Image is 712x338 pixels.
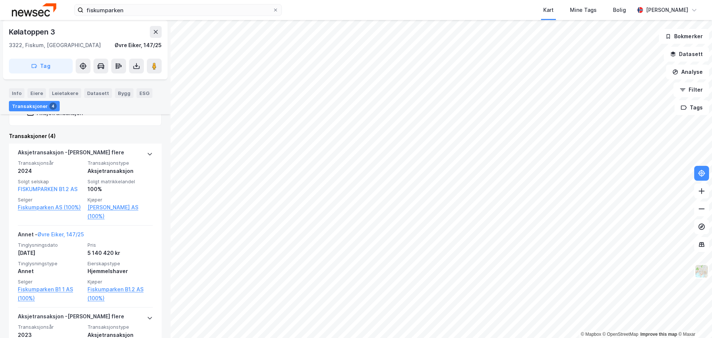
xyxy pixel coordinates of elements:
[18,242,83,248] span: Tinglysningsdato
[18,148,124,160] div: Aksjetransaksjon - [PERSON_NAME] flere
[603,332,639,337] a: OpenStreetMap
[675,100,709,115] button: Tags
[84,88,112,98] div: Datasett
[18,167,83,175] div: 2024
[27,88,46,98] div: Eiere
[613,6,626,14] div: Bolig
[12,3,56,16] img: newsec-logo.f6e21ccffca1b3a03d2d.png
[581,332,601,337] a: Mapbox
[18,186,78,192] a: FISKUMPARKEN B1.2 AS
[88,167,153,175] div: Aksjetransaksjon
[18,279,83,285] span: Selger
[88,249,153,257] div: 5 140 420 kr
[640,332,677,337] a: Improve this map
[136,88,152,98] div: ESG
[88,279,153,285] span: Kjøper
[49,88,81,98] div: Leietakere
[666,65,709,79] button: Analyse
[88,197,153,203] span: Kjøper
[88,260,153,267] span: Eierskapstype
[9,59,73,73] button: Tag
[88,285,153,303] a: Fiskumparken B1.2 AS (100%)
[543,6,554,14] div: Kart
[9,41,101,50] div: 3322, Fiskum, [GEOGRAPHIC_DATA]
[115,88,133,98] div: Bygg
[9,26,57,38] div: Kølatoppen 3
[18,249,83,257] div: [DATE]
[9,101,60,111] div: Transaksjoner
[18,312,124,324] div: Aksjetransaksjon - [PERSON_NAME] flere
[83,4,273,16] input: Søk på adresse, matrikkel, gårdeiere, leietakere eller personer
[673,82,709,97] button: Filter
[18,203,83,212] a: Fiskumparken AS (100%)
[88,160,153,166] span: Transaksjonstype
[18,260,83,267] span: Tinglysningstype
[18,197,83,203] span: Selger
[88,178,153,185] span: Solgt matrikkelandel
[570,6,597,14] div: Mine Tags
[115,41,162,50] div: Øvre Eiker, 147/25
[88,185,153,194] div: 100%
[18,178,83,185] span: Solgt selskap
[88,242,153,248] span: Pris
[18,285,83,303] a: Fiskumparken B1 1 AS (100%)
[18,160,83,166] span: Transaksjonsår
[49,102,57,110] div: 4
[37,231,84,237] a: Øvre Eiker, 147/25
[88,203,153,221] a: [PERSON_NAME] AS (100%)
[9,132,162,141] div: Transaksjoner (4)
[18,230,84,242] div: Annet -
[659,29,709,44] button: Bokmerker
[18,267,83,276] div: Annet
[88,324,153,330] span: Transaksjonstype
[675,302,712,338] iframe: Chat Widget
[88,267,153,276] div: Hjemmelshaver
[646,6,688,14] div: [PERSON_NAME]
[664,47,709,62] button: Datasett
[695,264,709,278] img: Z
[9,88,24,98] div: Info
[18,324,83,330] span: Transaksjonsår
